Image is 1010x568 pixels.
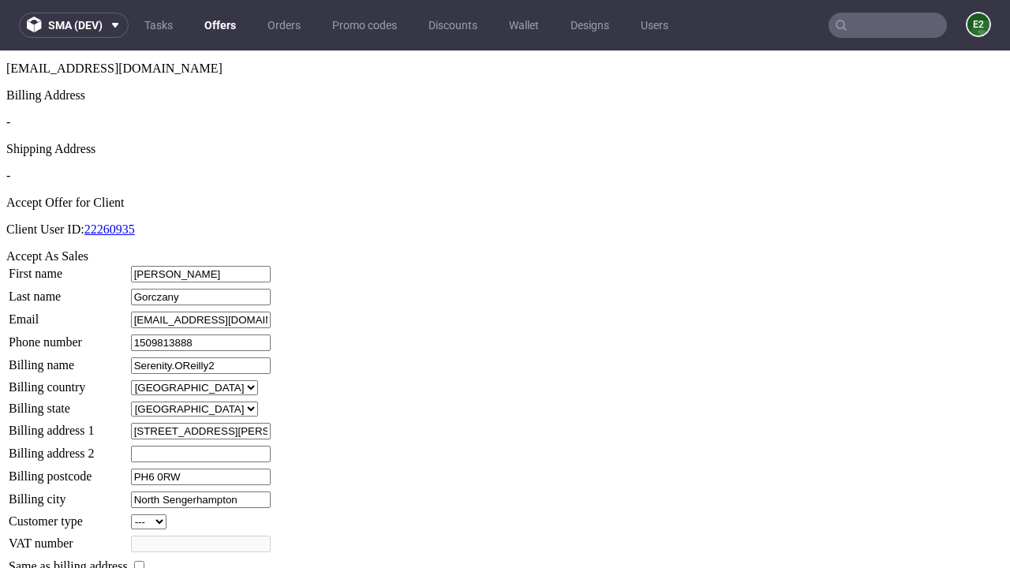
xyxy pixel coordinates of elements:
[8,484,129,503] td: VAT number
[6,145,1004,159] div: Accept Offer for Client
[195,13,245,38] a: Offers
[8,329,129,346] td: Billing country
[499,13,548,38] a: Wallet
[8,463,129,480] td: Customer type
[8,440,129,458] td: Billing city
[8,372,129,390] td: Billing address 1
[8,237,129,256] td: Last name
[8,283,129,301] td: Phone number
[258,13,310,38] a: Orders
[6,92,1004,106] div: Shipping Address
[19,13,129,38] button: sma (dev)
[8,260,129,278] td: Email
[419,13,487,38] a: Discounts
[6,199,1004,213] div: Accept As Sales
[84,172,135,185] a: 22260935
[8,507,129,525] td: Same as billing address
[135,13,182,38] a: Tasks
[561,13,619,38] a: Designs
[323,13,406,38] a: Promo codes
[48,20,103,31] span: sma (dev)
[631,13,678,38] a: Users
[6,11,223,24] span: [EMAIL_ADDRESS][DOMAIN_NAME]
[8,215,129,233] td: First name
[6,118,10,132] span: -
[967,13,989,35] figcaption: e2
[6,38,1004,52] div: Billing Address
[8,306,129,324] td: Billing name
[6,172,1004,186] p: Client User ID:
[8,417,129,435] td: Billing postcode
[8,350,129,367] td: Billing state
[6,65,10,78] span: -
[8,394,129,413] td: Billing address 2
